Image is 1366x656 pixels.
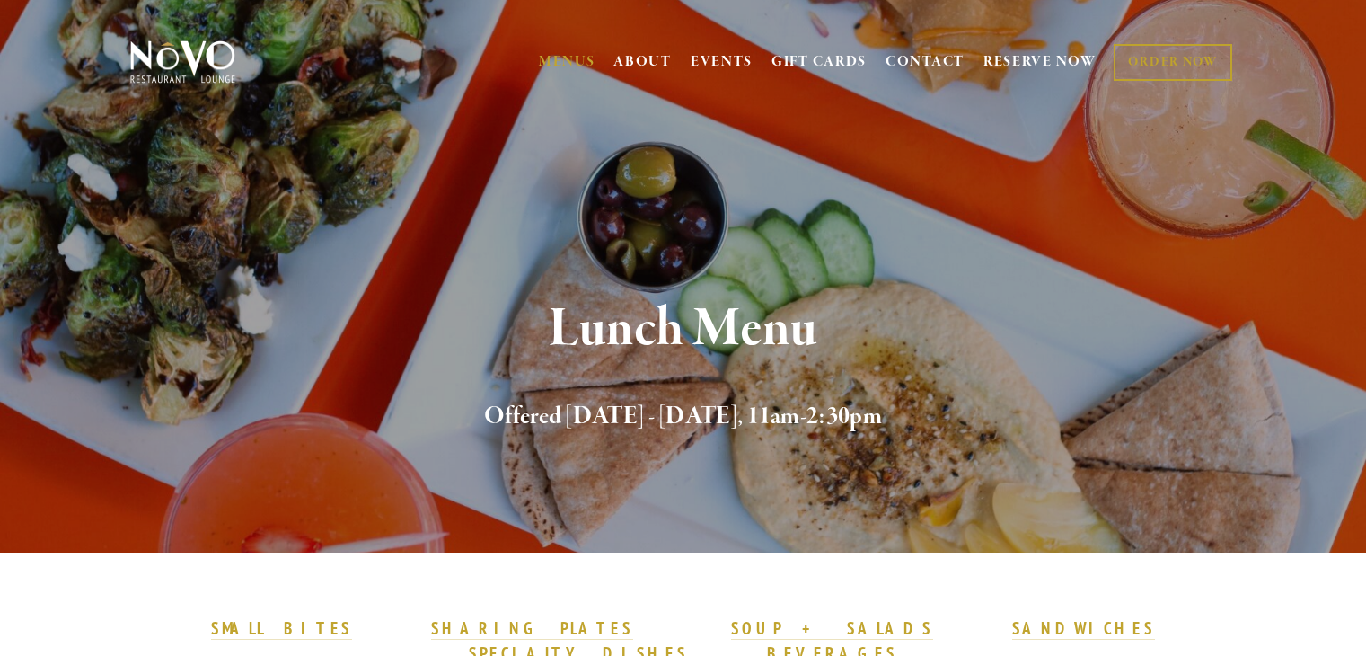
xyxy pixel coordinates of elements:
[160,300,1207,359] h1: Lunch Menu
[1012,617,1156,641] a: SANDWICHES
[539,53,595,71] a: MENUS
[886,45,965,79] a: CONTACT
[691,53,753,71] a: EVENTS
[771,45,867,79] a: GIFT CARDS
[160,398,1207,436] h2: Offered [DATE] - [DATE], 11am-2:30pm
[1012,617,1156,639] strong: SANDWICHES
[211,617,352,639] strong: SMALL BITES
[1114,44,1231,81] a: ORDER NOW
[127,40,239,84] img: Novo Restaurant &amp; Lounge
[731,617,932,641] a: SOUP + SALADS
[731,617,932,639] strong: SOUP + SALADS
[431,617,632,641] a: SHARING PLATES
[211,617,352,641] a: SMALL BITES
[613,53,672,71] a: ABOUT
[983,45,1097,79] a: RESERVE NOW
[431,617,632,639] strong: SHARING PLATES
